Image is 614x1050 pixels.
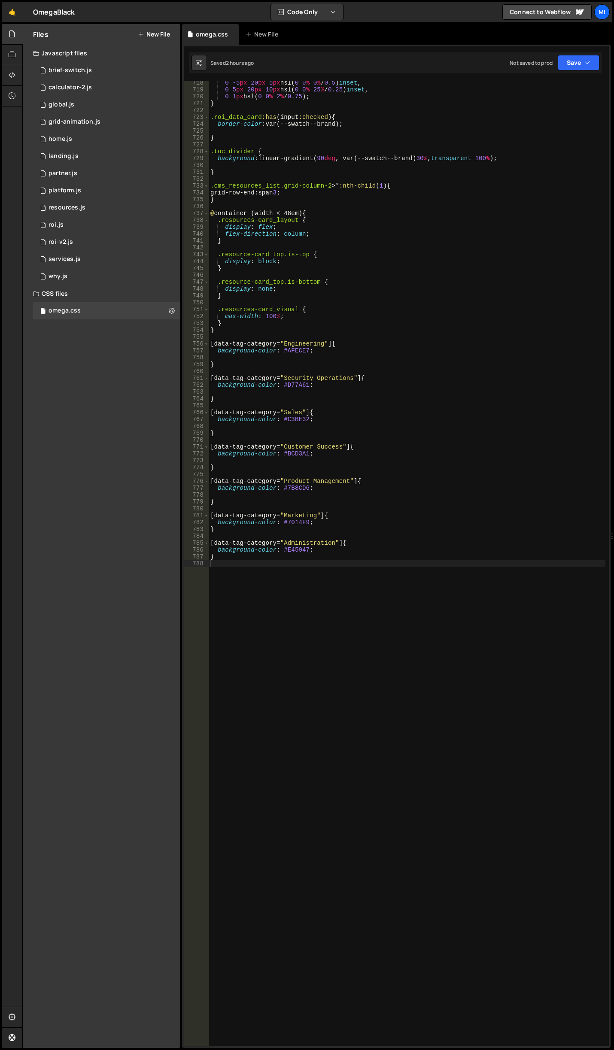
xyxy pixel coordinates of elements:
div: 777 [184,485,209,492]
div: 750 [184,299,209,306]
div: 13274/39980.js [33,216,180,234]
div: 766 [184,409,209,416]
h2: Files [33,30,49,39]
div: 728 [184,148,209,155]
div: 13274/44353.js [33,199,180,216]
div: global.js [49,101,74,109]
div: 738 [184,217,209,224]
div: 745 [184,265,209,272]
div: 741 [184,237,209,244]
div: 768 [184,423,209,430]
div: 724 [184,121,209,127]
div: 783 [184,526,209,533]
div: 760 [184,368,209,375]
div: omega.css [196,30,228,39]
div: 758 [184,354,209,361]
a: Connect to Webflow [502,4,592,20]
div: 785 [184,540,209,546]
div: omega.css [49,307,81,315]
div: 727 [184,141,209,148]
div: 730 [184,162,209,169]
div: 719 [184,86,209,93]
div: 725 [184,127,209,134]
div: CSS files [23,285,180,302]
button: Save [558,55,599,70]
div: 747 [184,279,209,285]
div: 744 [184,258,209,265]
div: Saved [210,59,254,67]
div: 787 [184,553,209,560]
div: 752 [184,313,209,320]
div: 772 [184,450,209,457]
div: 732 [184,176,209,182]
div: 764 [184,395,209,402]
div: 763 [184,388,209,395]
div: Javascript files [23,45,180,62]
div: 13274/39081.js [33,62,180,79]
div: resources.js [49,204,85,212]
div: 781 [184,512,209,519]
div: 767 [184,416,209,423]
div: 13274/33053.js [33,148,180,165]
div: roi.js [49,221,64,229]
div: 786 [184,546,209,553]
div: 778 [184,492,209,498]
div: 718 [184,79,209,86]
div: 731 [184,169,209,176]
div: 773 [184,457,209,464]
div: roi-v2.js [49,238,73,246]
div: 13274/39806.js [33,130,180,148]
div: 749 [184,292,209,299]
div: 762 [184,382,209,388]
button: Code Only [271,4,343,20]
div: 13274/42731.js [33,234,180,251]
a: Mi [594,4,610,20]
div: services.js [49,255,81,263]
div: 774 [184,464,209,471]
div: 13274/38066.js [33,182,180,199]
div: New File [246,30,282,39]
div: 756 [184,340,209,347]
div: landing.js [49,152,79,160]
div: 736 [184,203,209,210]
div: 737 [184,210,209,217]
div: 13274/33778.js [33,113,180,130]
div: 720 [184,93,209,100]
div: 13274/33054.css [33,302,180,319]
div: calculator-2.js [49,84,92,91]
div: 788 [184,560,209,567]
div: 729 [184,155,209,162]
div: grid-animation.js [49,118,100,126]
div: 733 [184,182,209,189]
a: 🤙 [2,2,23,22]
div: 759 [184,361,209,368]
div: 757 [184,347,209,354]
div: 748 [184,285,209,292]
div: 746 [184,272,209,279]
div: 2 hours ago [226,59,254,67]
div: 740 [184,231,209,237]
div: partner.js [49,170,77,177]
div: 722 [184,107,209,114]
div: 784 [184,533,209,540]
div: 771 [184,443,209,450]
div: 13274/39720.js [33,165,180,182]
div: 779 [184,498,209,505]
div: home.js [49,135,72,143]
div: 753 [184,320,209,327]
div: brief-switch.js [49,67,92,74]
div: 770 [184,437,209,443]
div: 743 [184,251,209,258]
div: 734 [184,189,209,196]
div: 780 [184,505,209,512]
div: 13274/39834.js [33,96,180,113]
div: 751 [184,306,209,313]
div: 754 [184,327,209,334]
div: 726 [184,134,209,141]
div: 13274/38776.js [33,268,180,285]
div: platform.js [49,187,81,194]
button: New File [138,31,170,38]
div: 742 [184,244,209,251]
div: 739 [184,224,209,231]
